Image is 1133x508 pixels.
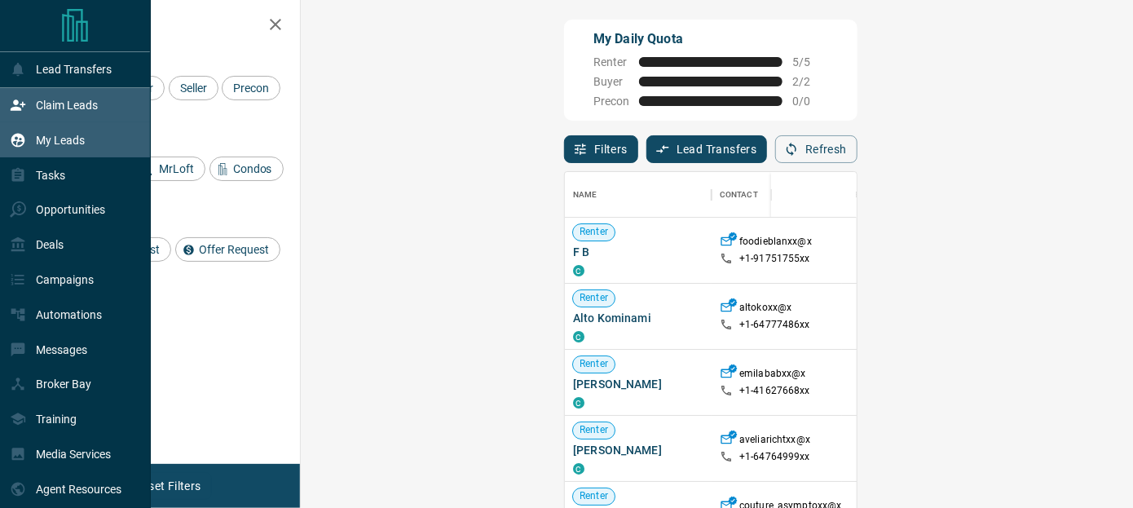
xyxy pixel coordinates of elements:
[209,157,284,181] div: Condos
[792,55,828,68] span: 5 / 5
[573,489,615,503] span: Renter
[739,433,810,450] p: aveliarichtxx@x
[124,472,211,500] button: Reset Filters
[646,135,768,163] button: Lead Transfers
[775,135,857,163] button: Refresh
[573,172,597,218] div: Name
[135,157,205,181] div: MrLoft
[573,357,615,371] span: Renter
[739,235,812,252] p: foodieblanxx@x
[227,162,278,175] span: Condos
[564,135,638,163] button: Filters
[153,162,200,175] span: MrLoft
[222,76,280,100] div: Precon
[573,291,615,305] span: Renter
[593,29,828,49] p: My Daily Quota
[565,172,712,218] div: Name
[739,367,806,384] p: emilababxx@x
[573,442,703,458] span: [PERSON_NAME]
[573,244,703,260] span: F B
[175,237,280,262] div: Offer Request
[739,384,810,398] p: +1- 41627668xx
[573,265,584,276] div: condos.ca
[227,82,275,95] span: Precon
[739,450,810,464] p: +1- 64764999xx
[573,331,584,342] div: condos.ca
[739,301,791,318] p: altokoxx@x
[593,95,629,108] span: Precon
[720,172,758,218] div: Contact
[174,82,213,95] span: Seller
[573,310,703,326] span: Alto Kominami
[739,252,810,266] p: +1- 91751755xx
[573,376,703,392] span: [PERSON_NAME]
[169,76,218,100] div: Seller
[573,225,615,239] span: Renter
[573,423,615,437] span: Renter
[573,463,584,475] div: condos.ca
[792,75,828,88] span: 2 / 2
[739,318,810,332] p: +1- 64777486xx
[593,75,629,88] span: Buyer
[193,243,275,256] span: Offer Request
[792,95,828,108] span: 0 / 0
[573,397,584,409] div: condos.ca
[52,16,284,36] h2: Filters
[593,55,629,68] span: Renter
